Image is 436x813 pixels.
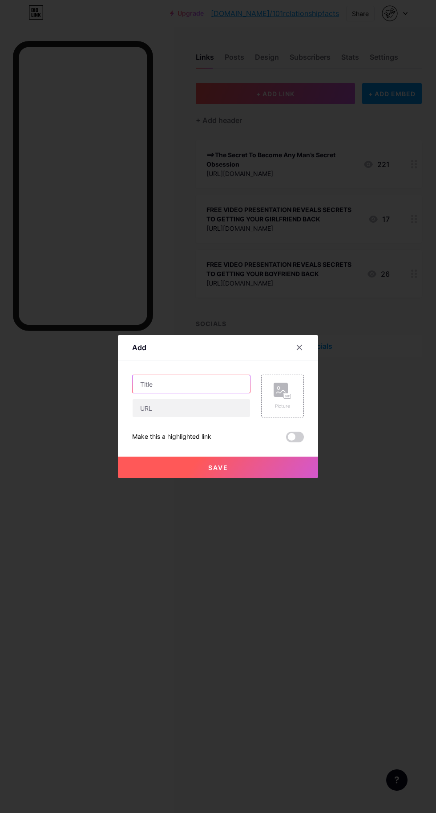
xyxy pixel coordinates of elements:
span: Save [208,464,228,471]
div: Picture [274,403,291,409]
input: URL [133,399,250,417]
button: Save [118,457,318,478]
input: Title [133,375,250,393]
div: Add [132,342,146,353]
div: Make this a highlighted link [132,432,211,442]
